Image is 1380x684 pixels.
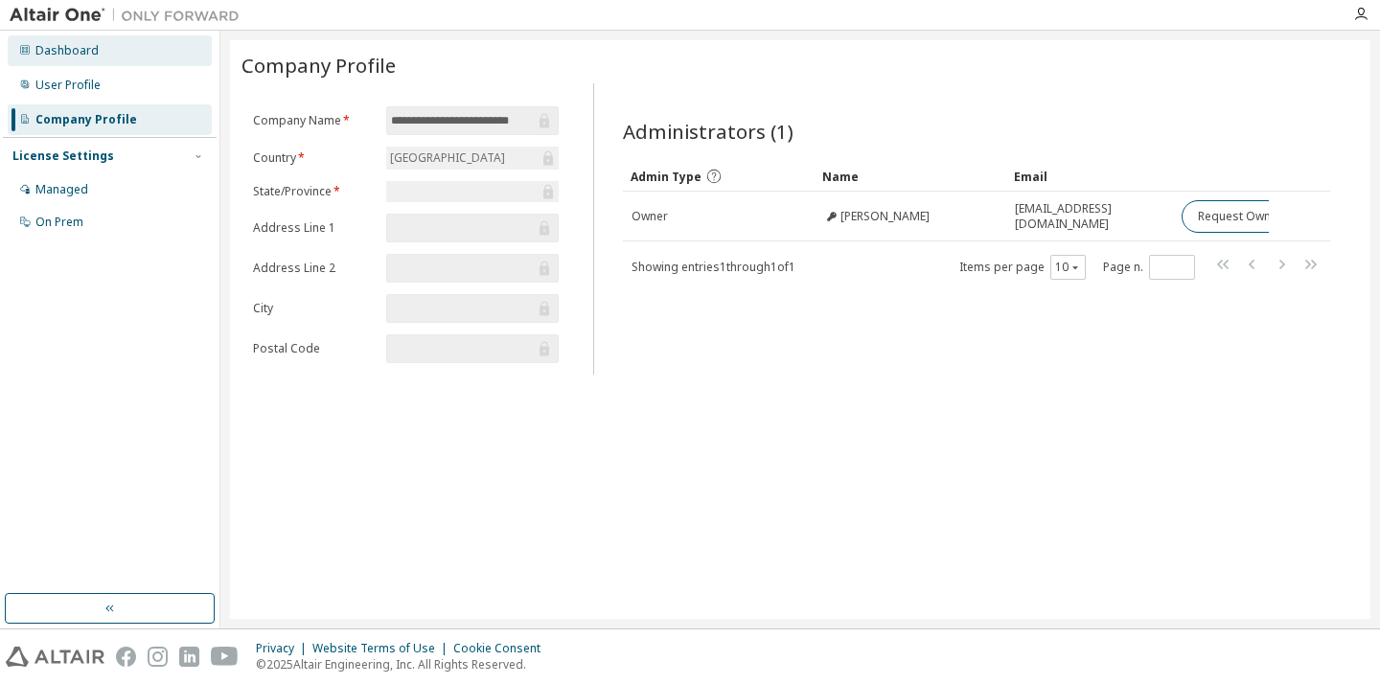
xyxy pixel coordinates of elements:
[623,118,793,145] span: Administrators (1)
[253,261,375,276] label: Address Line 2
[1014,161,1166,192] div: Email
[632,259,795,275] span: Showing entries 1 through 1 of 1
[253,150,375,166] label: Country
[35,182,88,197] div: Managed
[241,52,396,79] span: Company Profile
[12,148,114,164] div: License Settings
[10,6,249,25] img: Altair One
[1103,255,1195,280] span: Page n.
[840,209,930,224] span: [PERSON_NAME]
[386,147,558,170] div: [GEOGRAPHIC_DATA]
[822,161,999,192] div: Name
[1055,260,1081,275] button: 10
[631,169,701,185] span: Admin Type
[35,215,83,230] div: On Prem
[959,255,1086,280] span: Items per page
[253,220,375,236] label: Address Line 1
[116,647,136,667] img: facebook.svg
[211,647,239,667] img: youtube.svg
[312,641,453,656] div: Website Terms of Use
[253,341,375,356] label: Postal Code
[35,43,99,58] div: Dashboard
[179,647,199,667] img: linkedin.svg
[256,656,552,673] p: © 2025 Altair Engineering, Inc. All Rights Reserved.
[632,209,668,224] span: Owner
[35,78,101,93] div: User Profile
[453,641,552,656] div: Cookie Consent
[253,113,375,128] label: Company Name
[148,647,168,667] img: instagram.svg
[6,647,104,667] img: altair_logo.svg
[253,184,375,199] label: State/Province
[256,641,312,656] div: Privacy
[35,112,137,127] div: Company Profile
[253,301,375,316] label: City
[1182,200,1344,233] button: Request Owner Change
[387,148,508,169] div: [GEOGRAPHIC_DATA]
[1015,201,1165,232] span: [EMAIL_ADDRESS][DOMAIN_NAME]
